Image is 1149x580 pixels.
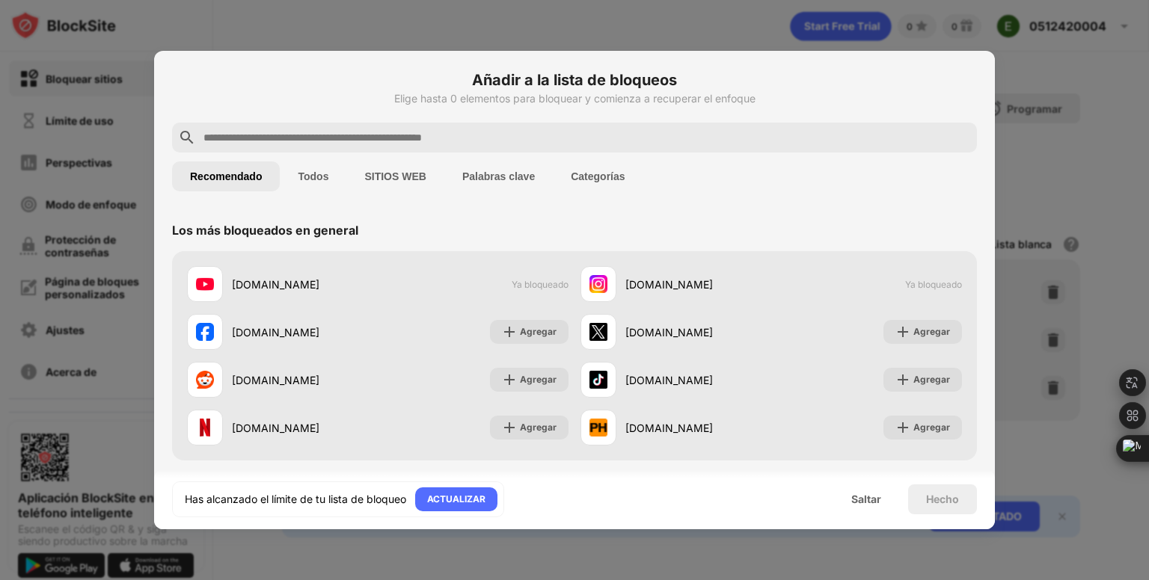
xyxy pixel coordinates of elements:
[520,326,557,337] font: Agregar
[232,374,319,386] font: [DOMAIN_NAME]
[190,170,262,182] font: Recomendado
[913,422,950,433] font: Agregar
[589,323,607,341] img: favicons
[520,422,557,433] font: Agregar
[462,170,535,182] font: Palabras clave
[905,279,962,290] font: Ya bloqueado
[196,275,214,293] img: favicons
[196,371,214,389] img: favicons
[512,279,569,290] font: Ya bloqueado
[172,161,280,191] button: Recomendado
[571,170,625,182] font: Categorías
[926,493,959,505] font: Hecho
[394,92,756,105] font: Elige hasta 0 elementos para bloquear y comienza a recuperar el enfoque
[553,161,643,191] button: Categorías
[589,371,607,389] img: favicons
[196,323,214,341] img: favicons
[444,161,553,191] button: Palabras clave
[427,493,485,505] font: ACTUALIZAR
[280,161,346,191] button: Todos
[851,493,881,505] font: Saltar
[472,71,677,89] font: Añadir a la lista de bloqueos
[913,374,950,385] font: Agregar
[232,422,319,434] font: [DOMAIN_NAME]
[232,278,319,291] font: [DOMAIN_NAME]
[625,326,713,339] font: [DOMAIN_NAME]
[172,223,358,238] font: Los más bloqueados en general
[364,170,426,182] font: SITIOS WEB
[185,493,406,505] font: Has alcanzado el límite de tu lista de bloqueo
[625,374,713,386] font: [DOMAIN_NAME]
[913,326,950,337] font: Agregar
[232,326,319,339] font: [DOMAIN_NAME]
[520,374,557,385] font: Agregar
[589,419,607,436] img: favicons
[589,275,607,293] img: favicons
[346,161,444,191] button: SITIOS WEB
[178,129,196,146] img: search.svg
[196,419,214,436] img: favicons
[298,170,328,182] font: Todos
[625,422,713,434] font: [DOMAIN_NAME]
[625,278,713,291] font: [DOMAIN_NAME]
